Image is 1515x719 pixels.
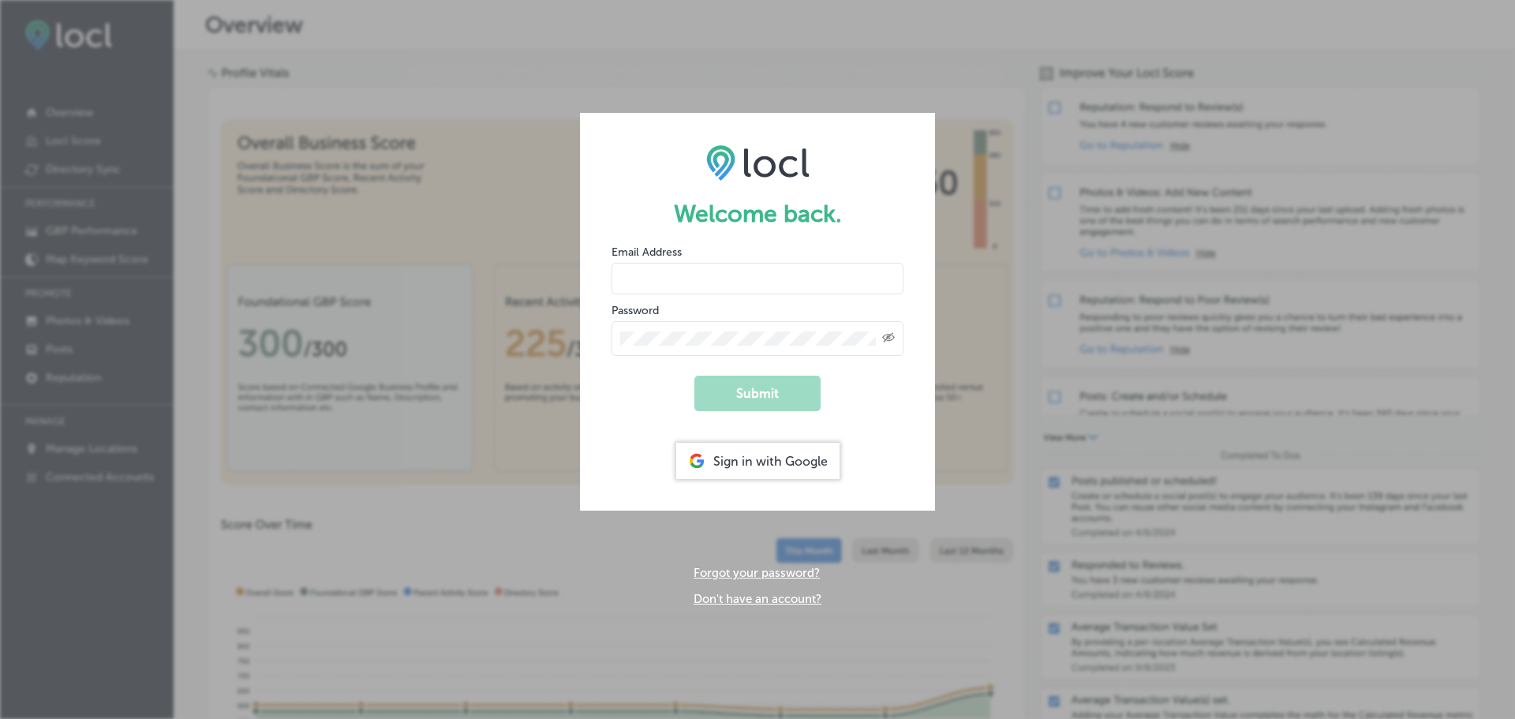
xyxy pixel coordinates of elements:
[612,245,682,259] label: Email Address
[676,443,840,479] div: Sign in with Google
[694,566,820,580] a: Forgot your password?
[694,592,821,606] a: Don't have an account?
[706,144,810,181] img: LOCL logo
[694,376,821,411] button: Submit
[612,304,659,317] label: Password
[612,200,903,228] h1: Welcome back.
[882,331,895,346] span: Toggle password visibility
